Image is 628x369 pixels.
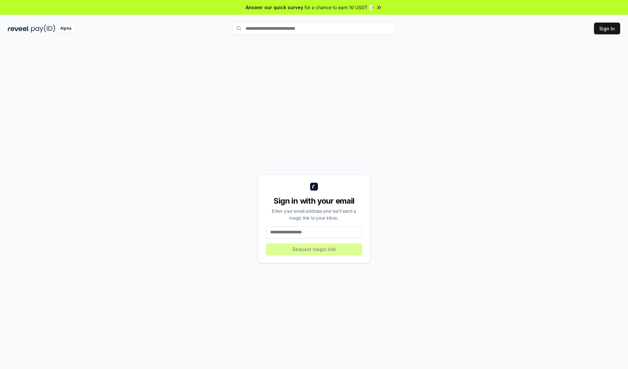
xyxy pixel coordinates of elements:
div: Alpha [57,25,75,33]
img: pay_id [31,25,55,33]
img: reveel_dark [8,25,30,33]
span: for a chance to earn 10 USDT 📝 [305,4,375,11]
div: Enter your email address and we’ll send a magic link to your inbox. [266,208,362,221]
button: Sign In [594,23,620,34]
div: Sign in with your email [266,196,362,206]
span: Answer our quick survey [246,4,303,11]
img: logo_small [310,183,318,191]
